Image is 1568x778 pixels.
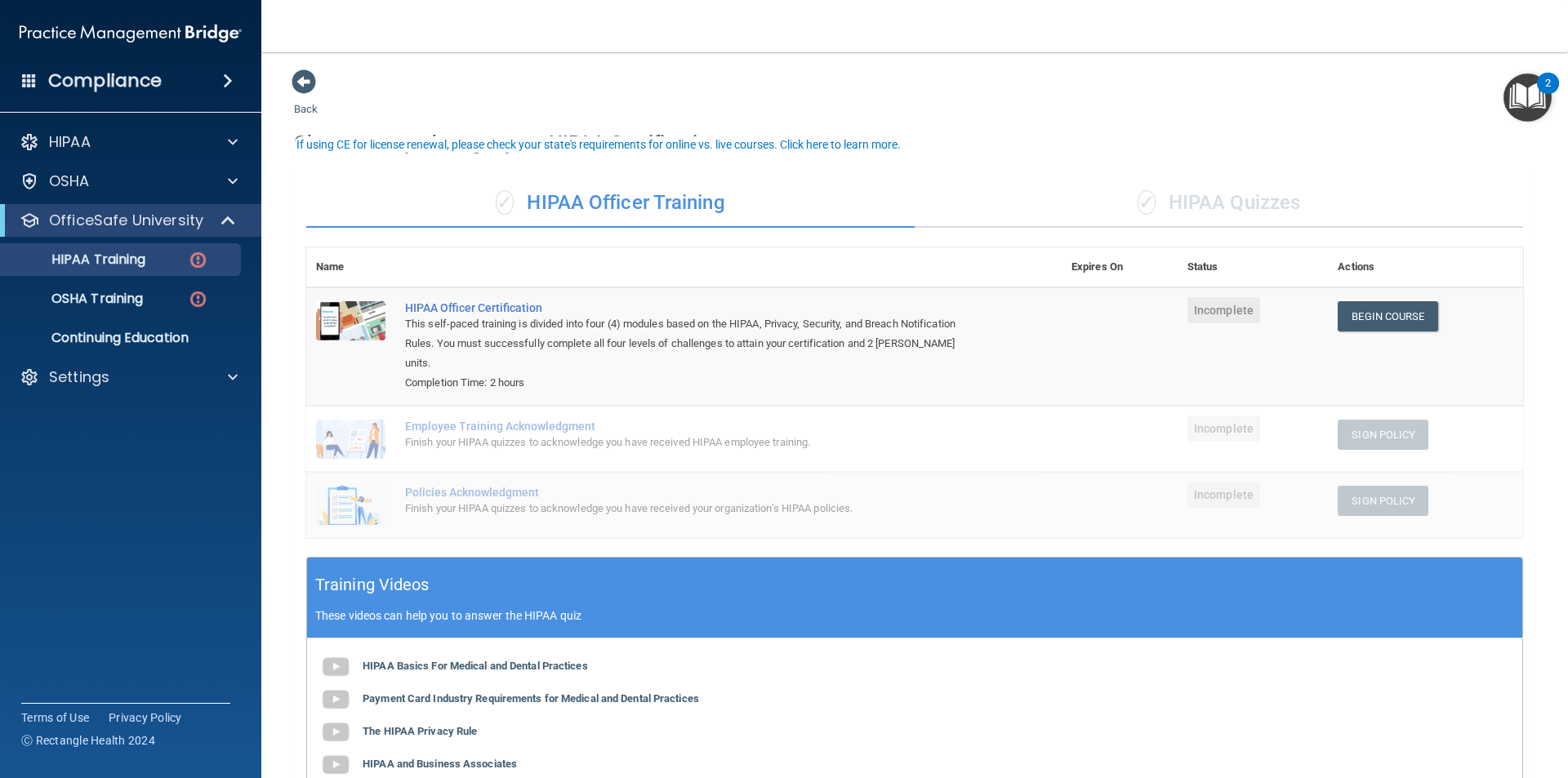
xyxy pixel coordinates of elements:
div: If using CE for license renewal, please check your state's requirements for online vs. live cours... [296,139,901,150]
p: HIPAA [49,132,91,152]
a: OfficeSafe University [20,211,237,230]
b: HIPAA Basics For Medical and Dental Practices [363,660,588,672]
a: OSHA [20,171,238,191]
button: If using CE for license renewal, please check your state's requirements for online vs. live cours... [294,136,903,153]
span: Incomplete [1187,482,1260,508]
b: Payment Card Industry Requirements for Medical and Dental Practices [363,692,699,705]
img: PMB logo [20,17,242,50]
div: Choose one path to get your HIPAA Certification [294,119,1535,167]
img: danger-circle.6113f641.png [188,289,208,309]
a: Settings [20,367,238,387]
div: HIPAA Officer Training [306,179,915,228]
a: HIPAA [20,132,238,152]
img: gray_youtube_icon.38fcd6cc.png [319,651,352,683]
span: ✓ [1138,190,1156,215]
div: Finish your HIPAA quizzes to acknowledge you have received your organization’s HIPAA policies. [405,499,980,518]
a: Begin Course [1338,301,1437,331]
span: Incomplete [1187,416,1260,442]
div: Finish your HIPAA quizzes to acknowledge you have received HIPAA employee training. [405,433,980,452]
th: Name [306,247,395,287]
th: Expires On [1062,247,1178,287]
div: HIPAA Quizzes [915,179,1523,228]
b: The HIPAA Privacy Rule [363,725,477,737]
span: Ⓒ Rectangle Health 2024 [21,732,155,749]
th: Actions [1328,247,1523,287]
a: Back [294,83,318,115]
p: HIPAA Training [11,251,145,268]
a: HIPAA Officer Certification [405,301,980,314]
span: Incomplete [1187,297,1260,323]
iframe: Drift Widget Chat Controller [1285,662,1548,727]
p: Settings [49,367,109,387]
button: Sign Policy [1338,420,1428,450]
div: 2 [1545,83,1551,104]
b: HIPAA and Business Associates [363,758,517,770]
img: gray_youtube_icon.38fcd6cc.png [319,716,352,749]
div: Employee Training Acknowledgment [405,420,980,433]
span: ✓ [496,190,514,215]
a: Privacy Policy [109,709,182,726]
a: Terms of Use [21,709,89,726]
h5: Training Videos [315,571,430,599]
div: Completion Time: 2 hours [405,373,980,393]
p: Continuing Education [11,330,234,346]
p: These videos can help you to answer the HIPAA quiz [315,609,1514,622]
p: OSHA Training [11,291,143,307]
div: Policies Acknowledgment [405,486,980,499]
h4: Compliance [48,69,162,92]
button: Sign Policy [1338,486,1428,516]
th: Status [1178,247,1328,287]
p: OfficeSafe University [49,211,203,230]
img: danger-circle.6113f641.png [188,250,208,270]
p: OSHA [49,171,90,191]
div: This self-paced training is divided into four (4) modules based on the HIPAA, Privacy, Security, ... [405,314,980,373]
button: Open Resource Center, 2 new notifications [1503,73,1552,122]
img: gray_youtube_icon.38fcd6cc.png [319,683,352,716]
